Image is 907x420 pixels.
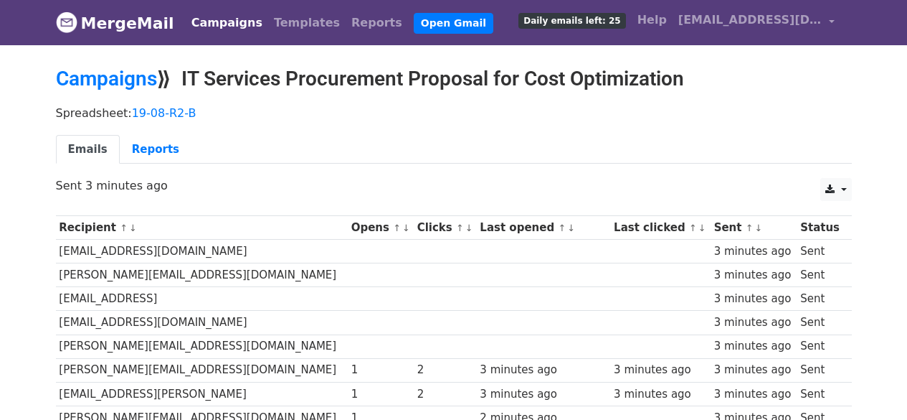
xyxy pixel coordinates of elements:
a: ↑ [558,223,566,233]
td: [PERSON_NAME][EMAIL_ADDRESS][DOMAIN_NAME] [56,358,348,382]
td: Sent [797,358,844,382]
th: Last opened [477,216,611,240]
th: Opens [348,216,414,240]
h2: ⟫ IT Services Procurement Proposal for Cost Optimization [56,67,852,91]
td: [EMAIL_ADDRESS][PERSON_NAME] [56,382,348,406]
div: 1 [351,362,410,378]
td: Sent [797,335,844,358]
td: [EMAIL_ADDRESS][DOMAIN_NAME] [56,311,348,335]
td: [PERSON_NAME][EMAIL_ADDRESS][DOMAIN_NAME] [56,263,348,287]
td: Sent [797,240,844,263]
a: Emails [56,135,120,164]
th: Clicks [414,216,477,240]
th: Last clicked [610,216,711,240]
a: Daily emails left: 25 [513,6,631,34]
div: 3 minutes ago [714,314,794,331]
td: Sent [797,263,844,287]
a: Campaigns [56,67,157,90]
td: [EMAIL_ADDRESS][DOMAIN_NAME] [56,240,348,263]
a: ↑ [393,223,401,233]
th: Recipient [56,216,348,240]
td: Sent [797,311,844,335]
div: 3 minutes ago [480,386,607,403]
p: Spreadsheet: [56,106,852,121]
div: 3 minutes ago [480,362,607,378]
iframe: Chat Widget [835,351,907,420]
td: Sent [797,287,844,311]
a: ↓ [465,223,473,233]
div: 3 minutes ago [614,386,707,403]
a: ↓ [567,223,575,233]
div: 3 minutes ago [614,362,707,378]
span: [EMAIL_ADDRESS][DOMAIN_NAME] [678,11,822,29]
a: ↓ [754,223,762,233]
a: ↑ [456,223,464,233]
a: ↓ [129,223,137,233]
a: MergeMail [56,8,174,38]
a: Help [632,6,673,34]
div: 2 [417,386,473,403]
a: ↓ [402,223,410,233]
a: ↓ [698,223,706,233]
a: Open Gmail [414,13,493,34]
div: 3 minutes ago [714,291,794,307]
th: Sent [711,216,797,240]
div: 3 minutes ago [714,362,794,378]
td: [EMAIL_ADDRESS] [56,287,348,311]
div: 3 minutes ago [714,267,794,284]
a: Reports [120,135,191,164]
span: Daily emails left: 25 [518,13,625,29]
a: Reports [346,9,408,37]
div: 3 minutes ago [714,338,794,355]
a: ↑ [689,223,697,233]
div: 3 minutes ago [714,243,794,260]
td: Sent [797,382,844,406]
div: 3 minutes ago [714,386,794,403]
a: 19-08-R2-B [132,106,196,120]
img: MergeMail logo [56,11,77,33]
a: Templates [268,9,346,37]
a: ↑ [120,223,128,233]
p: Sent 3 minutes ago [56,178,852,193]
th: Status [797,216,844,240]
td: [PERSON_NAME][EMAIL_ADDRESS][DOMAIN_NAME] [56,335,348,358]
a: ↑ [746,223,754,233]
div: 2 [417,362,473,378]
div: 1 [351,386,410,403]
a: [EMAIL_ADDRESS][DOMAIN_NAME] [673,6,840,39]
a: Campaigns [186,9,268,37]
